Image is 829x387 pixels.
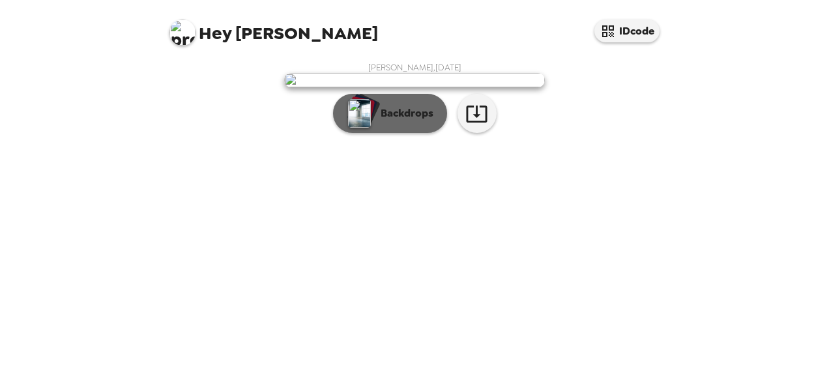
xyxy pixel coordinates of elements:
p: Backdrops [374,106,433,121]
button: Backdrops [333,94,447,133]
span: Hey [199,21,231,45]
img: profile pic [169,20,196,46]
span: [PERSON_NAME] , [DATE] [368,62,461,73]
span: [PERSON_NAME] [169,13,378,42]
button: IDcode [594,20,660,42]
img: user [284,73,545,87]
